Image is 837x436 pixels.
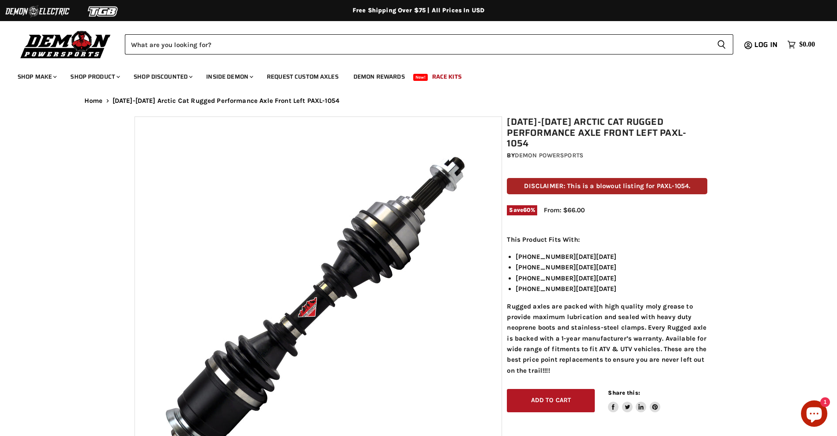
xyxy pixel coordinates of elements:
[413,74,428,81] span: New!
[113,97,339,105] span: [DATE]-[DATE] Arctic Cat Rugged Performance Axle Front Left PAXL-1054
[544,206,585,214] span: From: $66.00
[18,29,114,60] img: Demon Powersports
[260,68,345,86] a: Request Custom Axles
[67,97,770,105] nav: Breadcrumbs
[608,389,640,396] span: Share this:
[507,234,707,376] div: Rugged axles are packed with high quality moly grease to provide maximum lubrication and sealed w...
[516,283,707,294] li: [PHONE_NUMBER][DATE][DATE]
[507,234,707,245] p: This Product Fits With:
[4,3,70,20] img: Demon Electric Logo 2
[426,68,468,86] a: Race Kits
[64,68,125,86] a: Shop Product
[70,3,136,20] img: TGB Logo 2
[67,7,770,15] div: Free Shipping Over $75 | All Prices In USD
[507,116,707,149] h1: [DATE]-[DATE] Arctic Cat Rugged Performance Axle Front Left PAXL-1054
[608,389,660,412] aside: Share this:
[507,389,595,412] button: Add to cart
[347,68,411,86] a: Demon Rewards
[11,64,813,86] ul: Main menu
[799,40,815,49] span: $0.00
[11,68,62,86] a: Shop Make
[84,97,103,105] a: Home
[125,34,733,54] form: Product
[515,152,583,159] a: Demon Powersports
[523,207,531,213] span: 60
[200,68,258,86] a: Inside Demon
[516,251,707,262] li: [PHONE_NUMBER][DATE][DATE]
[125,34,710,54] input: Search
[127,68,198,86] a: Shop Discounted
[507,205,537,215] span: Save %
[507,151,707,160] div: by
[750,41,783,49] a: Log in
[710,34,733,54] button: Search
[798,400,830,429] inbox-online-store-chat: Shopify online store chat
[516,273,707,283] li: [PHONE_NUMBER][DATE][DATE]
[783,38,819,51] a: $0.00
[516,262,707,272] li: [PHONE_NUMBER][DATE][DATE]
[754,39,778,50] span: Log in
[531,396,571,404] span: Add to cart
[507,178,707,194] p: DISCLAIMER: This is a blowout listing for PAXL-1054.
